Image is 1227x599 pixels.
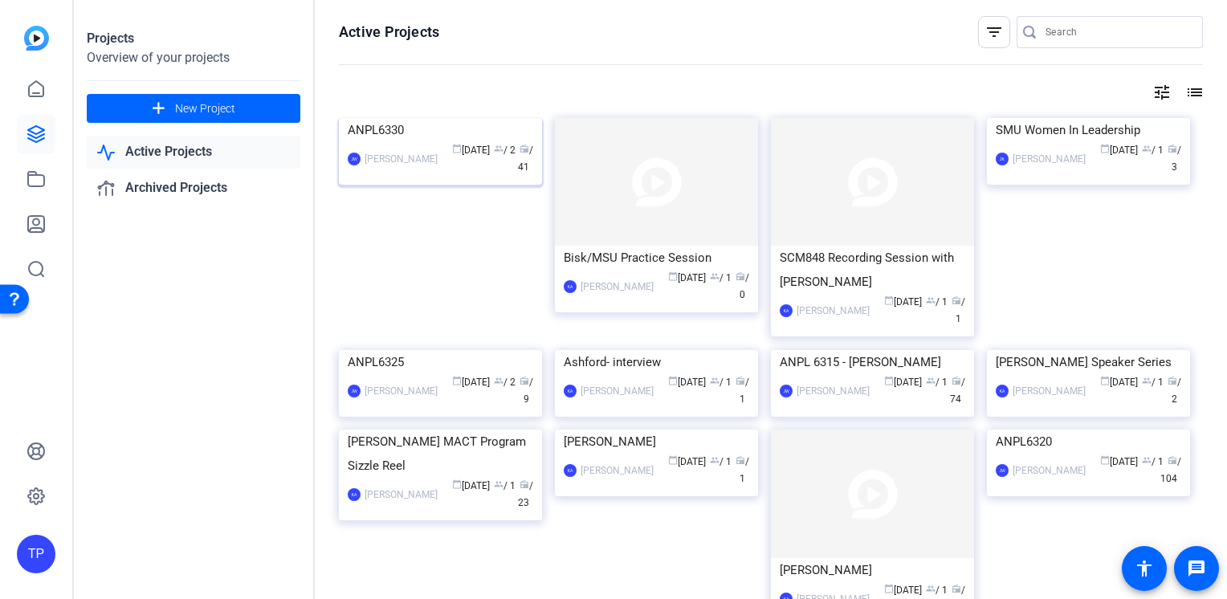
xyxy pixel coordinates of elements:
[996,430,1181,454] div: ANPL6320
[884,296,922,308] span: [DATE]
[1013,462,1086,479] div: [PERSON_NAME]
[668,271,678,281] span: calendar_today
[520,144,529,153] span: radio
[520,377,533,405] span: / 9
[1135,559,1154,578] mat-icon: accessibility
[950,377,965,405] span: / 74
[494,144,503,153] span: group
[520,479,529,489] span: radio
[884,376,894,385] span: calendar_today
[452,145,490,156] span: [DATE]
[668,456,706,467] span: [DATE]
[797,303,870,319] div: [PERSON_NAME]
[1187,559,1206,578] mat-icon: message
[365,487,438,503] div: [PERSON_NAME]
[87,48,300,67] div: Overview of your projects
[494,480,516,491] span: / 1
[1100,376,1110,385] span: calendar_today
[564,280,577,293] div: KA
[780,385,793,397] div: JW
[710,377,732,388] span: / 1
[518,145,533,173] span: / 41
[1046,22,1190,42] input: Search
[87,29,300,48] div: Projects
[952,296,965,324] span: / 1
[736,376,745,385] span: radio
[884,584,894,593] span: calendar_today
[780,558,965,582] div: [PERSON_NAME]
[348,350,533,374] div: ANPL6325
[1184,83,1203,102] mat-icon: list
[365,151,438,167] div: [PERSON_NAME]
[452,480,490,491] span: [DATE]
[1142,145,1164,156] span: / 1
[1142,377,1164,388] span: / 1
[365,383,438,399] div: [PERSON_NAME]
[668,377,706,388] span: [DATE]
[1168,376,1177,385] span: radio
[926,376,936,385] span: group
[797,383,870,399] div: [PERSON_NAME]
[926,584,936,593] span: group
[1160,456,1181,484] span: / 104
[17,535,55,573] div: TP
[926,585,948,596] span: / 1
[952,295,961,305] span: radio
[710,455,719,465] span: group
[884,295,894,305] span: calendar_today
[348,385,361,397] div: JW
[710,271,719,281] span: group
[884,377,922,388] span: [DATE]
[87,136,300,169] a: Active Projects
[520,376,529,385] span: radio
[87,172,300,205] a: Archived Projects
[494,479,503,489] span: group
[1100,145,1138,156] span: [DATE]
[518,480,533,508] span: / 23
[884,585,922,596] span: [DATE]
[494,376,503,385] span: group
[1013,383,1086,399] div: [PERSON_NAME]
[952,584,961,593] span: radio
[1100,456,1138,467] span: [DATE]
[926,295,936,305] span: group
[668,376,678,385] span: calendar_today
[348,488,361,501] div: KA
[564,430,749,454] div: [PERSON_NAME]
[452,377,490,388] span: [DATE]
[175,100,235,117] span: New Project
[348,118,533,142] div: ANPL6330
[984,22,1004,42] mat-icon: filter_list
[710,456,732,467] span: / 1
[952,376,961,385] span: radio
[564,246,749,270] div: Bisk/MSU Practice Session
[736,272,749,300] span: / 0
[1013,151,1086,167] div: [PERSON_NAME]
[452,144,462,153] span: calendar_today
[780,304,793,317] div: KA
[1100,377,1138,388] span: [DATE]
[736,455,745,465] span: radio
[1152,83,1172,102] mat-icon: tune
[1142,455,1152,465] span: group
[581,383,654,399] div: [PERSON_NAME]
[1142,456,1164,467] span: / 1
[736,456,749,484] span: / 1
[1168,377,1181,405] span: / 2
[926,296,948,308] span: / 1
[780,350,965,374] div: ANPL 6315 - [PERSON_NAME]
[736,271,745,281] span: radio
[452,376,462,385] span: calendar_today
[494,377,516,388] span: / 2
[452,479,462,489] span: calendar_today
[1100,455,1110,465] span: calendar_today
[581,279,654,295] div: [PERSON_NAME]
[1142,144,1152,153] span: group
[996,385,1009,397] div: KA
[736,377,749,405] span: / 1
[710,376,719,385] span: group
[1168,455,1177,465] span: radio
[564,464,577,477] div: KA
[348,430,533,478] div: [PERSON_NAME] MACT Program Sizzle Reel
[24,26,49,51] img: blue-gradient.svg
